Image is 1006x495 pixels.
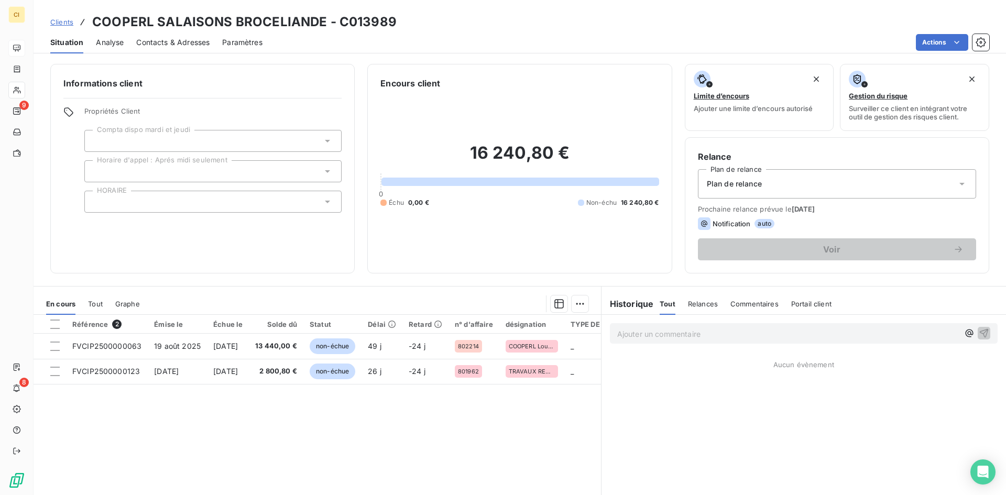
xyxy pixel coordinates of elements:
h6: Historique [602,298,654,310]
div: Retard [409,320,442,328]
img: Logo LeanPay [8,472,25,489]
div: n° d'affaire [455,320,493,328]
span: Non-échu [586,198,617,207]
span: Paramètres [222,37,263,48]
span: Clients [50,18,73,26]
span: 2 800,80 € [255,366,297,377]
button: Gestion du risqueSurveiller ce client en intégrant votre outil de gestion des risques client. [840,64,989,131]
span: Propriétés Client [84,107,342,122]
span: En cours [46,300,75,308]
span: 9 [19,101,29,110]
span: non-échue [310,338,355,354]
h3: COOPERL SALAISONS BROCELIANDE - C013989 [92,13,397,31]
span: _ [571,367,574,376]
span: [DATE] [792,205,815,213]
span: _ [571,342,574,350]
span: 0 [379,190,383,198]
span: 2 [112,320,122,329]
span: Commentaires [730,300,779,308]
div: Open Intercom Messenger [970,459,996,485]
span: Situation [50,37,83,48]
div: Échue le [213,320,243,328]
a: Clients [50,17,73,27]
span: Graphe [115,300,140,308]
button: Actions [916,34,968,51]
span: Aucun évènement [773,360,834,369]
span: Relances [688,300,718,308]
span: TRAVAUX REGIE COOPERL LOUDEAC [509,368,555,375]
h6: Informations client [63,77,342,90]
div: CI [8,6,25,23]
span: [DATE] [154,367,179,376]
h6: Relance [698,150,976,163]
span: 26 j [368,367,381,376]
span: 19 août 2025 [154,342,201,350]
span: Limite d’encours [694,92,749,100]
input: Ajouter une valeur [93,136,102,146]
span: Tout [660,300,675,308]
button: Limite d’encoursAjouter une limite d’encours autorisé [685,64,834,131]
div: Délai [368,320,396,328]
span: Échu [389,198,404,207]
span: 0,00 € [408,198,429,207]
span: 16 240,80 € [621,198,659,207]
div: Solde dû [255,320,297,328]
span: Ajouter une limite d’encours autorisé [694,104,813,113]
span: Voir [710,245,953,254]
span: auto [754,219,774,228]
input: Ajouter une valeur [93,197,102,206]
span: Surveiller ce client en intégrant votre outil de gestion des risques client. [849,104,980,121]
span: non-échue [310,364,355,379]
span: Notification [713,219,751,228]
div: Statut [310,320,355,328]
h6: Encours client [380,77,440,90]
span: 13 440,00 € [255,341,297,351]
div: Référence [72,320,141,329]
input: Ajouter une valeur [93,167,102,176]
span: 801962 [458,368,479,375]
div: Émise le [154,320,201,328]
span: 802214 [458,343,479,349]
span: Prochaine relance prévue le [698,205,976,213]
div: TYPE DE FACTURE [571,320,647,328]
span: FVCIP2500000063 [72,342,141,350]
span: Tout [88,300,103,308]
span: [DATE] [213,342,238,350]
h2: 16 240,80 € [380,142,659,174]
span: Gestion du risque [849,92,907,100]
span: -24 j [409,342,425,350]
button: Voir [698,238,976,260]
span: -24 j [409,367,425,376]
span: FVCIP2500000123 [72,367,140,376]
span: COOPERL Loudéac Sécurité isolation vapeur [509,343,555,349]
div: désignation [506,320,558,328]
span: 8 [19,378,29,387]
span: Plan de relance [707,179,762,189]
span: Portail client [791,300,832,308]
span: 49 j [368,342,381,350]
span: [DATE] [213,367,238,376]
span: Analyse [96,37,124,48]
span: Contacts & Adresses [136,37,210,48]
